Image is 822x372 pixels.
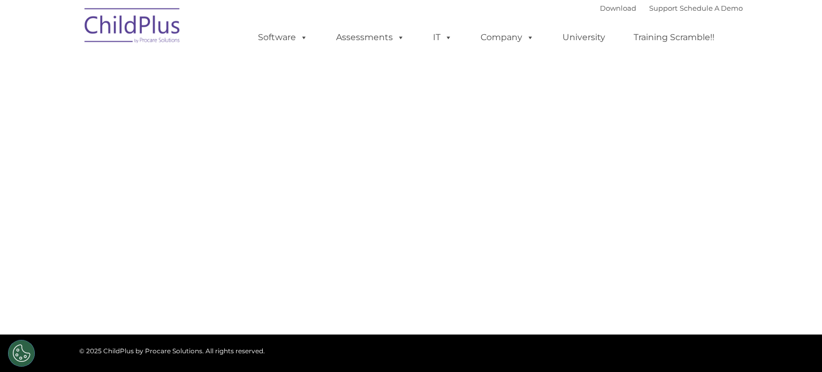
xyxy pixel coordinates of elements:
button: Cookies Settings [8,340,35,367]
a: Download [600,4,636,12]
font: | [600,4,743,12]
a: Support [649,4,678,12]
a: Training Scramble!! [623,27,725,48]
img: ChildPlus by Procare Solutions [79,1,186,54]
a: IT [422,27,463,48]
span: © 2025 ChildPlus by Procare Solutions. All rights reserved. [79,347,265,355]
a: Schedule A Demo [680,4,743,12]
a: Company [470,27,545,48]
a: Assessments [325,27,415,48]
a: Software [247,27,318,48]
a: University [552,27,616,48]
